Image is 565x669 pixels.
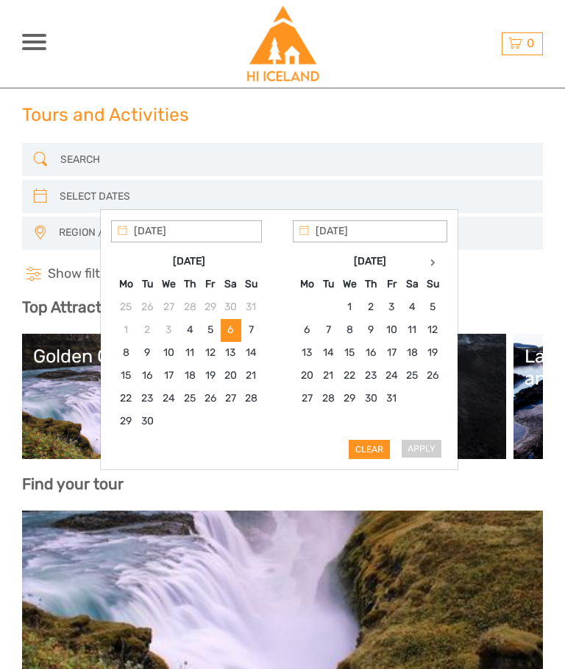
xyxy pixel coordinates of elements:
[296,365,318,388] td: 20
[241,365,261,388] td: 21
[115,365,137,388] td: 15
[115,410,137,433] td: 29
[115,319,137,342] td: 1
[318,251,422,273] th: [DATE]
[402,296,422,319] td: 4
[318,388,338,410] td: 28
[296,388,318,410] td: 27
[220,319,241,342] td: 6
[115,342,137,365] td: 8
[525,36,536,50] span: 0
[422,365,443,388] td: 26
[157,319,180,342] td: 3
[22,474,124,493] b: Find your tour
[296,342,318,365] td: 13
[241,342,261,365] td: 14
[200,296,220,319] td: 29
[338,388,360,410] td: 29
[157,365,180,388] td: 17
[137,410,157,433] td: 30
[318,273,338,296] th: Tu
[137,388,157,410] td: 23
[220,296,241,319] td: 30
[157,296,180,319] td: 27
[402,273,422,296] th: Sa
[220,342,241,365] td: 13
[115,296,137,319] td: 25
[338,365,360,388] td: 22
[157,342,180,365] td: 10
[245,6,321,82] img: Hostelling International
[22,298,132,316] b: Top Attractions
[381,296,402,319] td: 3
[422,296,443,319] td: 5
[422,319,443,342] td: 12
[241,388,261,410] td: 28
[338,296,360,319] td: 1
[349,440,390,459] button: Clear
[338,319,360,342] td: 8
[381,319,402,342] td: 10
[318,319,338,342] td: 7
[422,273,443,296] th: Su
[402,342,422,365] td: 18
[22,104,189,125] h1: Tours and Activities
[318,342,338,365] td: 14
[115,388,137,410] td: 22
[200,319,220,342] td: 5
[200,388,220,410] td: 26
[137,251,241,273] th: [DATE]
[137,296,157,319] td: 26
[360,319,381,342] td: 9
[296,319,318,342] td: 6
[402,365,422,388] td: 25
[200,342,220,365] td: 12
[402,319,422,342] td: 11
[137,273,157,296] th: Tu
[360,365,381,388] td: 23
[180,273,200,296] th: Th
[33,345,249,367] div: Golden Circle
[12,6,56,50] button: Open LiveChat chat widget
[381,342,402,365] td: 17
[180,365,200,388] td: 18
[422,342,443,365] td: 19
[115,273,137,296] th: Mo
[241,296,261,319] td: 31
[381,365,402,388] td: 24
[52,221,536,245] button: REGION / STARTS FROM
[360,342,381,365] td: 16
[137,319,157,342] td: 2
[381,273,402,296] th: Fr
[180,388,200,410] td: 25
[360,296,381,319] td: 2
[338,342,360,365] td: 15
[241,273,261,296] th: Su
[54,184,509,209] input: SELECT DATES
[318,365,338,388] td: 21
[296,273,318,296] th: Mo
[200,365,220,388] td: 19
[338,273,360,296] th: We
[54,147,510,172] input: SEARCH
[157,388,180,410] td: 24
[360,388,381,410] td: 30
[220,388,241,410] td: 27
[360,273,381,296] th: Th
[241,319,261,342] td: 7
[180,296,200,319] td: 28
[137,342,157,365] td: 9
[48,265,119,283] span: Show filters
[22,265,543,283] h4: Show filters
[157,273,180,296] th: We
[137,365,157,388] td: 16
[220,365,241,388] td: 20
[200,273,220,296] th: Fr
[180,319,200,342] td: 4
[180,342,200,365] td: 11
[220,273,241,296] th: Sa
[33,345,249,448] a: Golden Circle
[381,388,402,410] td: 31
